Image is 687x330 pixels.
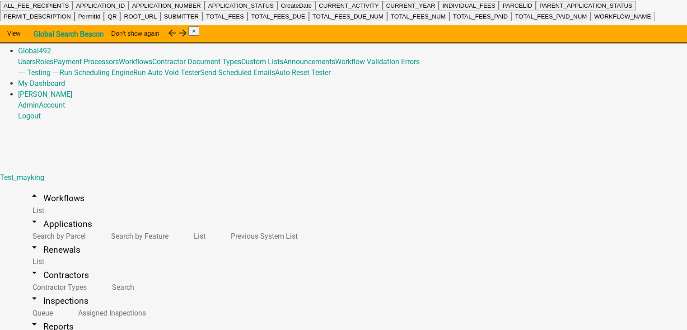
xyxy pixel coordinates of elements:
i: arrow_drop_down [29,319,40,330]
a: List [179,226,216,246]
i: arrow_drop_down [29,293,40,304]
div: Global492 [18,57,687,78]
a: Announcements [283,57,335,66]
div: [PERSON_NAME] [18,100,687,122]
button: Don't show again [104,25,167,42]
a: Workflow Validation Errors [335,57,420,66]
a: List [18,252,55,271]
i: arrow_drop_down [29,242,40,253]
a: Account [39,101,65,109]
a: Search [98,278,145,297]
button: Close [188,26,199,36]
a: Logout [18,112,41,120]
a: ---- Testing ---- [18,68,60,77]
a: Global492 [18,47,51,55]
i: arrow_forward [178,28,188,38]
ngb-highlight: ROOT_URL [124,13,157,20]
ngb-highlight: PARCELID [502,2,532,9]
a: Run Scheduling Engine [60,68,133,77]
ngb-highlight: PERMIT_DESCRIPTION [4,13,71,20]
a: Workflows [119,57,152,66]
strong: Global Search Beacon [33,30,104,38]
ngb-highlight: PARENT_APPLICATION_STATUS [539,2,632,9]
a: Payment Processors [53,57,119,66]
a: Previous System List [216,226,308,246]
ngb-highlight: TOTAL_FEES_DUE_NUM [313,13,383,20]
i: arrow_drop_down [29,267,40,278]
a: My Dashboard [18,79,65,88]
ngb-highlight: ALL_FEE_RECIPIENTS [4,2,69,9]
a: Roles [36,57,53,66]
a: arrow_drop_downRenewals [18,239,91,260]
a: Send Scheduled Emails [200,68,275,77]
ngb-highlight: TOTAL_FEES_NUM [391,13,446,20]
a: Users [18,57,36,66]
a: Queue [18,303,64,323]
a: List [18,201,55,220]
ngb-highlight: APPLICATION_STATUS [208,2,274,9]
ngb-highlight: SUBMITTER [164,13,199,20]
a: arrow_drop_downContractors [18,264,100,286]
a: arrow_drop_upWorkflows [18,188,95,209]
ngb-highlight: CURRENT_YEAR [386,2,435,9]
a: Assigned Inspections [64,303,157,323]
ngb-highlight: PermitId [78,13,101,20]
a: arrow_drop_downApplications [18,213,103,235]
a: arrow_drop_downInspections [18,290,99,311]
a: Home [18,25,37,33]
ngb-highlight: CURRENT_ACTIVITY [319,2,379,9]
a: Run Auto Void Tester [133,68,200,77]
ngb-highlight: CreateDate [281,2,312,9]
ngb-highlight: TOTAL_FEES_PAID_NUM [515,13,587,20]
a: [PERSON_NAME] [18,90,72,99]
a: Search by Feature [97,226,179,246]
ngb-highlight: WORKFLOW_NAME [594,13,651,20]
i: arrow_drop_up [29,190,40,201]
ngb-highlight: INDIVIDUAL_FEES [442,2,495,9]
a: Admin [18,101,39,109]
i: arrow_back [167,28,178,38]
a: Custom Lists [241,57,283,66]
a: Contractor Document Types [152,57,241,66]
span: × [192,28,196,34]
a: Search by Parcel [18,226,97,246]
ngb-highlight: APPLICATION_NUMBER [132,2,201,9]
span: 492 [39,47,51,55]
ngb-highlight: APPLICATION_ID [76,2,125,9]
a: Auto Reset Tester [275,68,331,77]
ngb-highlight: TOTAL_FEES_PAID [453,13,508,20]
ngb-highlight: QR [107,13,117,20]
a: Contractor Types [18,278,98,297]
ngb-highlight: TOTAL_FEES [206,13,244,20]
i: arrow_drop_down [29,216,40,227]
ngb-highlight: TOTAL_FEES_DUE [251,13,305,20]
